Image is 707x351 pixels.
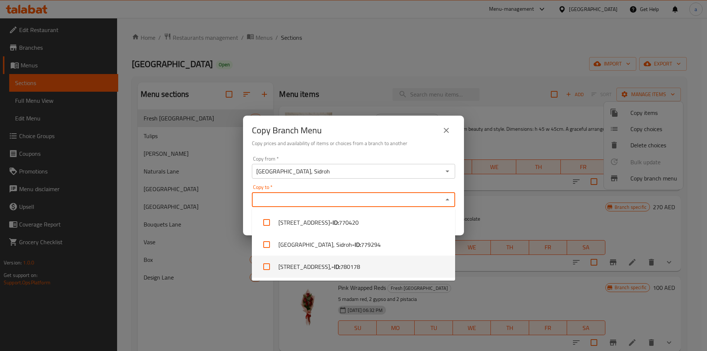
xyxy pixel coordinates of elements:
[330,218,339,227] b: - ID:
[437,122,455,139] button: close
[252,211,455,234] li: [STREET_ADDRESS]
[331,262,340,271] b: - ID:
[252,139,455,147] h6: Copy prices and availability of items or choices from a branch to another
[339,218,359,227] span: 770420
[442,194,453,205] button: Close
[442,166,453,176] button: Open
[352,240,361,249] b: - ID:
[252,234,455,256] li: [GEOGRAPHIC_DATA], Sidroh
[361,240,381,249] span: 779294
[252,256,455,278] li: [STREET_ADDRESS],
[252,124,322,136] h2: Copy Branch Menu
[340,262,360,271] span: 780178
